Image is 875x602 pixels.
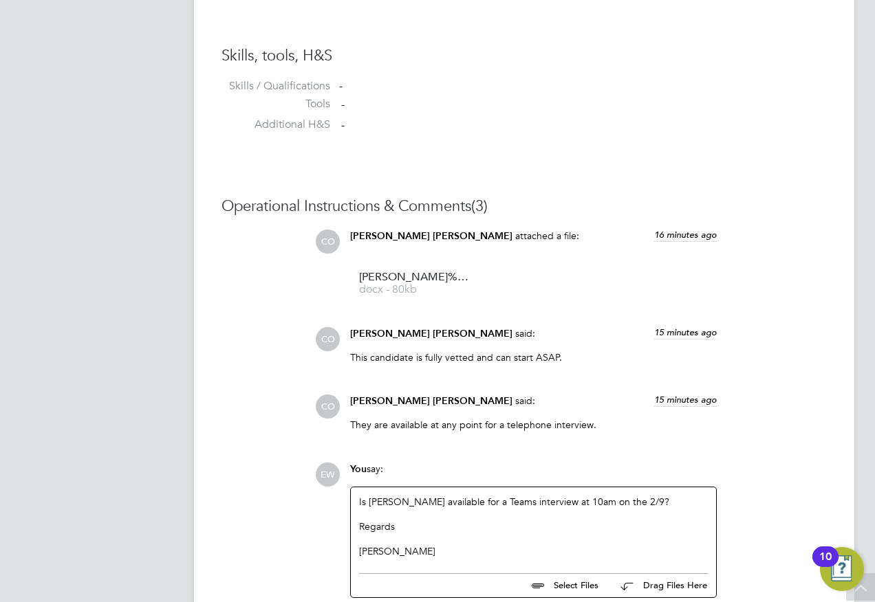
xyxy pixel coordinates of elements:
div: say: [350,462,717,487]
label: Skills / Qualifications [222,79,330,93]
h3: Operational Instructions & Comments [222,197,827,216]
span: 15 minutes ago [654,326,717,338]
p: This candidate is fully vetted and can start ASAP. [350,351,717,364]
span: - [341,98,345,111]
span: CO [316,327,340,351]
div: 10 [819,557,832,575]
span: [PERSON_NAME]%20Stewart_29017616_ [359,272,469,282]
a: [PERSON_NAME]%20Stewart_29017616_ docx - 80kb [359,272,469,295]
button: Drag Files Here [609,572,708,601]
span: [PERSON_NAME] [PERSON_NAME] [350,328,512,339]
span: - [341,118,345,132]
span: 15 minutes ago [654,394,717,405]
span: said: [515,394,535,407]
div: Is [PERSON_NAME] available for a Teams interview at 10am on the 2/9? [359,495,708,558]
span: CO [316,394,340,419]
div: Regards [359,520,708,533]
span: CO [316,230,340,254]
span: said: [515,327,535,339]
label: Tools [222,97,330,111]
div: - [339,79,827,93]
p: They are available at any point for a telephone interview. [350,419,717,431]
span: EW [316,462,340,487]
span: (3) [471,197,488,215]
span: [PERSON_NAME] [PERSON_NAME] [350,230,512,242]
span: 16 minutes ago [654,229,717,241]
h3: Skills, tools, H&S [222,46,827,66]
span: [PERSON_NAME] [PERSON_NAME] [350,395,512,407]
span: attached a file: [515,230,579,242]
span: docx - 80kb [359,285,469,295]
label: Additional H&S [222,118,330,132]
span: You [350,463,367,475]
button: Open Resource Center, 10 new notifications [820,547,864,591]
div: [PERSON_NAME] [359,545,708,557]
